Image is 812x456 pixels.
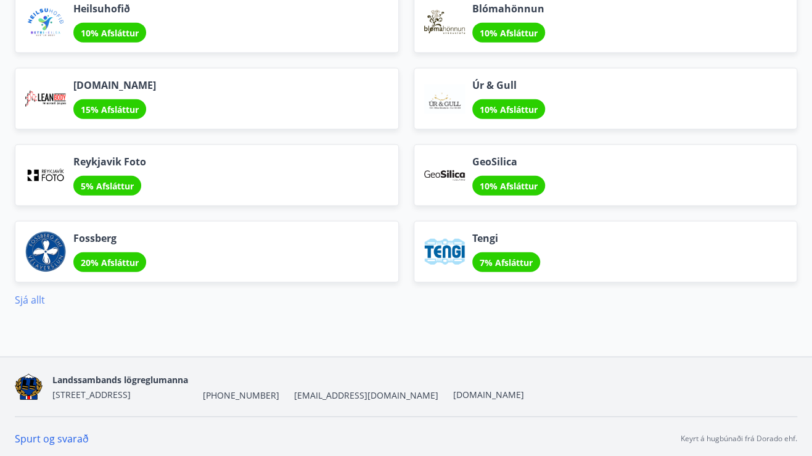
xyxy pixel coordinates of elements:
span: Reykjavik Foto [73,155,146,168]
span: 15% Afsláttur [81,104,139,115]
span: 10% Afsláttur [480,104,538,115]
span: Blómahönnun [472,2,545,15]
a: [DOMAIN_NAME] [453,389,524,400]
span: [PHONE_NUMBER] [203,389,279,402]
span: [DOMAIN_NAME] [73,78,156,92]
span: 20% Afsláttur [81,257,139,268]
span: 5% Afsláttur [81,180,134,192]
p: Keyrt á hugbúnaði frá Dorado ehf. [681,433,797,444]
span: GeoSilica [472,155,545,168]
span: 10% Afsláttur [81,27,139,39]
span: Fossberg [73,231,146,245]
img: 1cqKbADZNYZ4wXUG0EC2JmCwhQh0Y6EN22Kw4FTY.png [15,374,43,400]
span: [STREET_ADDRESS] [52,389,131,400]
span: Tengi [472,231,540,245]
span: [EMAIL_ADDRESS][DOMAIN_NAME] [294,389,438,402]
span: Úr & Gull [472,78,545,92]
span: 10% Afsláttur [480,27,538,39]
span: 7% Afsláttur [480,257,533,268]
span: 10% Afsláttur [480,180,538,192]
a: Sjá allt [15,293,45,307]
span: Heilsuhofið [73,2,146,15]
span: Landssambands lögreglumanna [52,374,188,386]
a: Spurt og svarað [15,432,89,446]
